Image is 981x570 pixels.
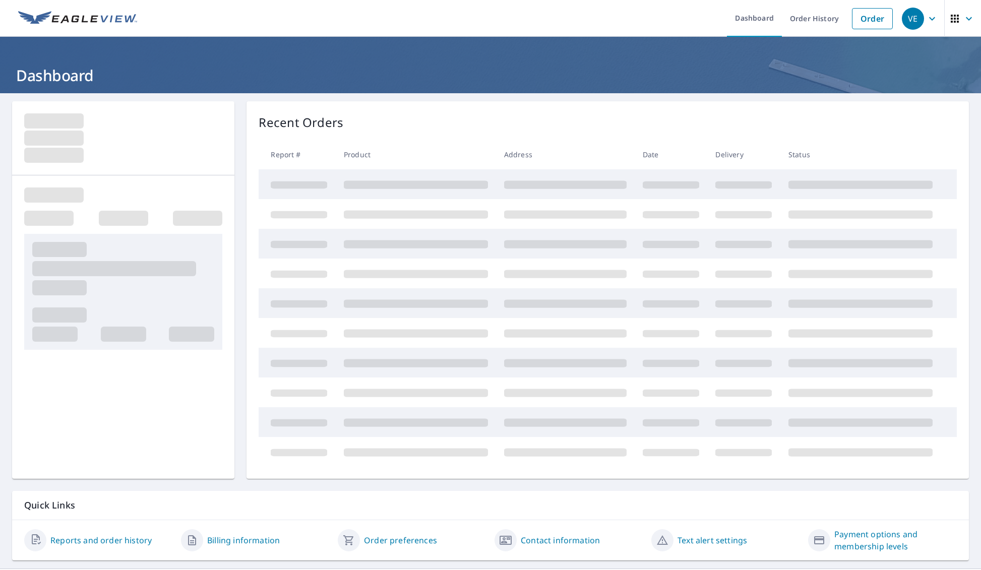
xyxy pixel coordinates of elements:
th: Address [496,140,635,169]
th: Report # [259,140,335,169]
a: Billing information [207,534,280,546]
a: Payment options and membership levels [834,528,957,552]
th: Product [336,140,496,169]
a: Order [852,8,893,29]
p: Quick Links [24,499,957,512]
a: Text alert settings [678,534,747,546]
img: EV Logo [18,11,137,26]
h1: Dashboard [12,65,969,86]
th: Status [780,140,941,169]
th: Date [635,140,707,169]
p: Recent Orders [259,113,343,132]
a: Contact information [521,534,600,546]
a: Reports and order history [50,534,152,546]
div: VE [902,8,924,30]
a: Order preferences [364,534,437,546]
th: Delivery [707,140,780,169]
